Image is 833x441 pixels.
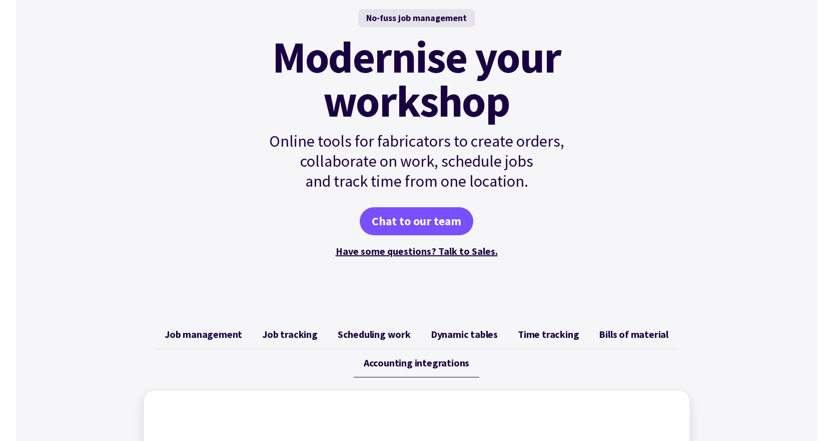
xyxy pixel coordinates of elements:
span: Accounting integrations [364,357,469,369]
iframe: Chat Widget [666,333,833,441]
span: Bills of material [599,328,668,340]
p: Online tools for fabricators to create orders, collaborate on work, schedule jobs and track time ... [248,131,586,191]
span: Job management [165,328,242,340]
a: Have some questions? Talk to Sales. [336,245,498,257]
span: Dynamic tables [431,328,498,340]
div: No-fuss job management [358,9,475,27]
span: Time tracking [518,328,579,340]
span: Job tracking [262,328,318,340]
mark: Modernise your workshop [272,35,561,123]
a: Chat to our team [360,207,473,235]
span: Scheduling work [338,328,411,340]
